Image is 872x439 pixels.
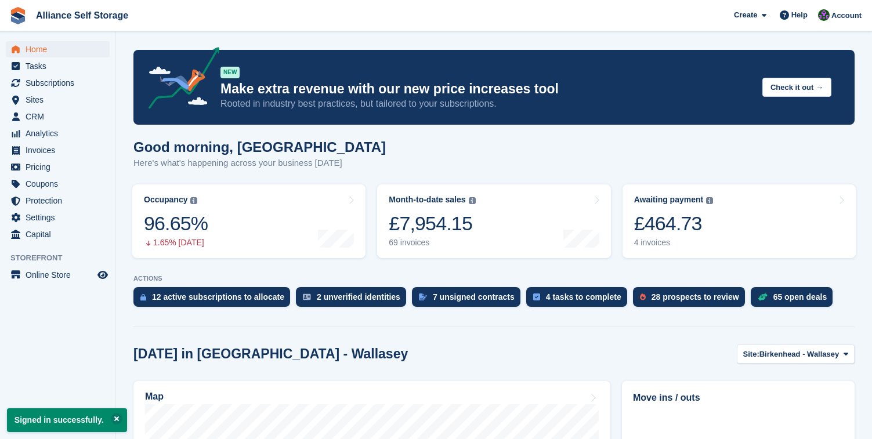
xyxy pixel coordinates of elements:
[26,159,95,175] span: Pricing
[7,408,127,432] p: Signed in successfully.
[133,139,386,155] h1: Good morning, [GEOGRAPHIC_DATA]
[303,293,311,300] img: verify_identity-adf6edd0f0f0b5bbfe63781bf79b02c33cf7c696d77639b501bdc392416b5a36.svg
[26,58,95,74] span: Tasks
[758,293,768,301] img: deal-1b604bf984904fb50ccaf53a9ad4b4a5d6e5aea283cecdc64d6e3604feb123c2.svg
[634,195,704,205] div: Awaiting payment
[6,226,110,242] a: menu
[634,238,714,248] div: 4 invoices
[144,195,187,205] div: Occupancy
[633,287,751,313] a: 28 prospects to review
[152,292,284,302] div: 12 active subscriptions to allocate
[377,184,610,258] a: Month-to-date sales £7,954.15 69 invoices
[419,293,427,300] img: contract_signature_icon-13c848040528278c33f63329250d36e43548de30e8caae1d1a13099fd9432cc5.svg
[26,209,95,226] span: Settings
[6,41,110,57] a: menu
[31,6,133,25] a: Alliance Self Storage
[220,67,240,78] div: NEW
[751,287,839,313] a: 65 open deals
[791,9,808,21] span: Help
[433,292,515,302] div: 7 unsigned contracts
[737,344,855,364] button: Site: Birkenhead - Wallasey
[6,58,110,74] a: menu
[9,7,27,24] img: stora-icon-8386f47178a22dfd0bd8f6a31ec36ba5ce8667c1dd55bd0f319d3a0aa187defe.svg
[412,287,526,313] a: 7 unsigned contracts
[759,349,840,360] span: Birkenhead - Wallasey
[546,292,621,302] div: 4 tasks to complete
[96,268,110,282] a: Preview store
[145,391,164,402] h2: Map
[640,293,646,300] img: prospect-51fa495bee0391a8d652442698ab0144808aea92771e9ea1ae160a38d050c398.svg
[26,193,95,209] span: Protection
[26,125,95,142] span: Analytics
[6,108,110,125] a: menu
[139,47,220,113] img: price-adjustments-announcement-icon-8257ccfd72463d97f412b2fc003d46551f7dbcb40ab6d574587a9cd5c0d94...
[133,157,386,170] p: Here's what's happening across your business [DATE]
[734,9,757,21] span: Create
[10,252,115,264] span: Storefront
[389,238,475,248] div: 69 invoices
[317,292,400,302] div: 2 unverified identities
[144,238,208,248] div: 1.65% [DATE]
[6,267,110,283] a: menu
[6,159,110,175] a: menu
[469,197,476,204] img: icon-info-grey-7440780725fd019a000dd9b08b2336e03edf1995a4989e88bcd33f0948082b44.svg
[133,287,296,313] a: 12 active subscriptions to allocate
[526,287,633,313] a: 4 tasks to complete
[26,41,95,57] span: Home
[634,212,714,235] div: £464.73
[652,292,739,302] div: 28 prospects to review
[623,184,856,258] a: Awaiting payment £464.73 4 invoices
[26,142,95,158] span: Invoices
[190,197,197,204] img: icon-info-grey-7440780725fd019a000dd9b08b2336e03edf1995a4989e88bcd33f0948082b44.svg
[133,275,855,282] p: ACTIONS
[6,193,110,209] a: menu
[220,81,753,97] p: Make extra revenue with our new price increases tool
[26,176,95,192] span: Coupons
[633,391,844,405] h2: Move ins / outs
[6,176,110,192] a: menu
[6,92,110,108] a: menu
[26,226,95,242] span: Capital
[706,197,713,204] img: icon-info-grey-7440780725fd019a000dd9b08b2336e03edf1995a4989e88bcd33f0948082b44.svg
[743,349,759,360] span: Site:
[6,125,110,142] a: menu
[762,78,831,97] button: Check it out →
[831,10,862,21] span: Account
[132,184,366,258] a: Occupancy 96.65% 1.65% [DATE]
[133,346,408,362] h2: [DATE] in [GEOGRAPHIC_DATA] - Wallasey
[389,195,465,205] div: Month-to-date sales
[6,75,110,91] a: menu
[818,9,830,21] img: Romilly Norton
[773,292,827,302] div: 65 open deals
[533,293,540,300] img: task-75834270c22a3079a89374b754ae025e5fb1db73e45f91037f5363f120a921f8.svg
[220,97,753,110] p: Rooted in industry best practices, but tailored to your subscriptions.
[26,267,95,283] span: Online Store
[144,212,208,235] div: 96.65%
[6,142,110,158] a: menu
[26,92,95,108] span: Sites
[6,209,110,226] a: menu
[296,287,412,313] a: 2 unverified identities
[26,108,95,125] span: CRM
[389,212,475,235] div: £7,954.15
[26,75,95,91] span: Subscriptions
[140,293,146,301] img: active_subscription_to_allocate_icon-d502201f5373d7db506a760aba3b589e785aa758c864c3986d89f69b8ff3...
